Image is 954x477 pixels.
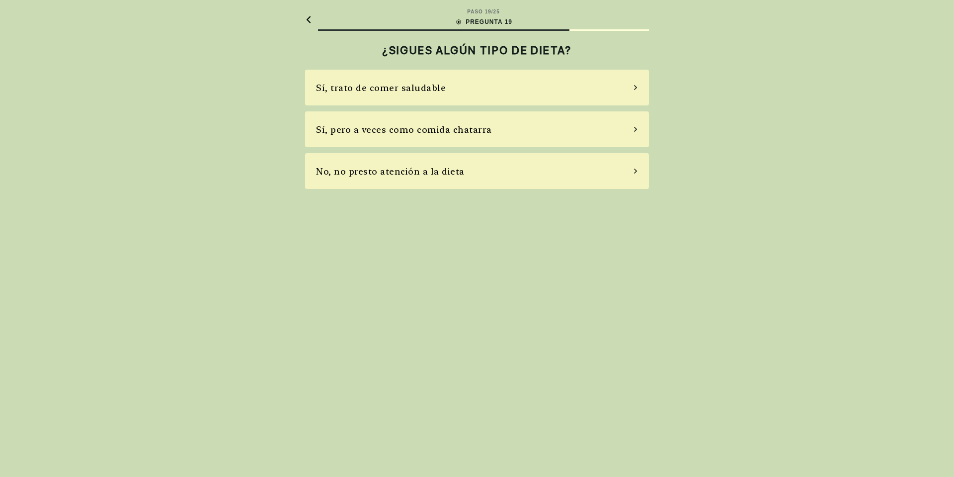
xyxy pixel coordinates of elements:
[316,165,465,178] div: No, no presto atención a la dieta
[316,123,492,136] div: Sí, pero a veces como comida chatarra
[467,8,499,15] div: PASO 19 / 25
[316,81,446,95] div: Sí, trato de comer saludable
[455,17,512,26] div: PREGUNTA 19
[305,44,649,57] h2: ¿SIGUES ALGÚN TIPO DE DIETA?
